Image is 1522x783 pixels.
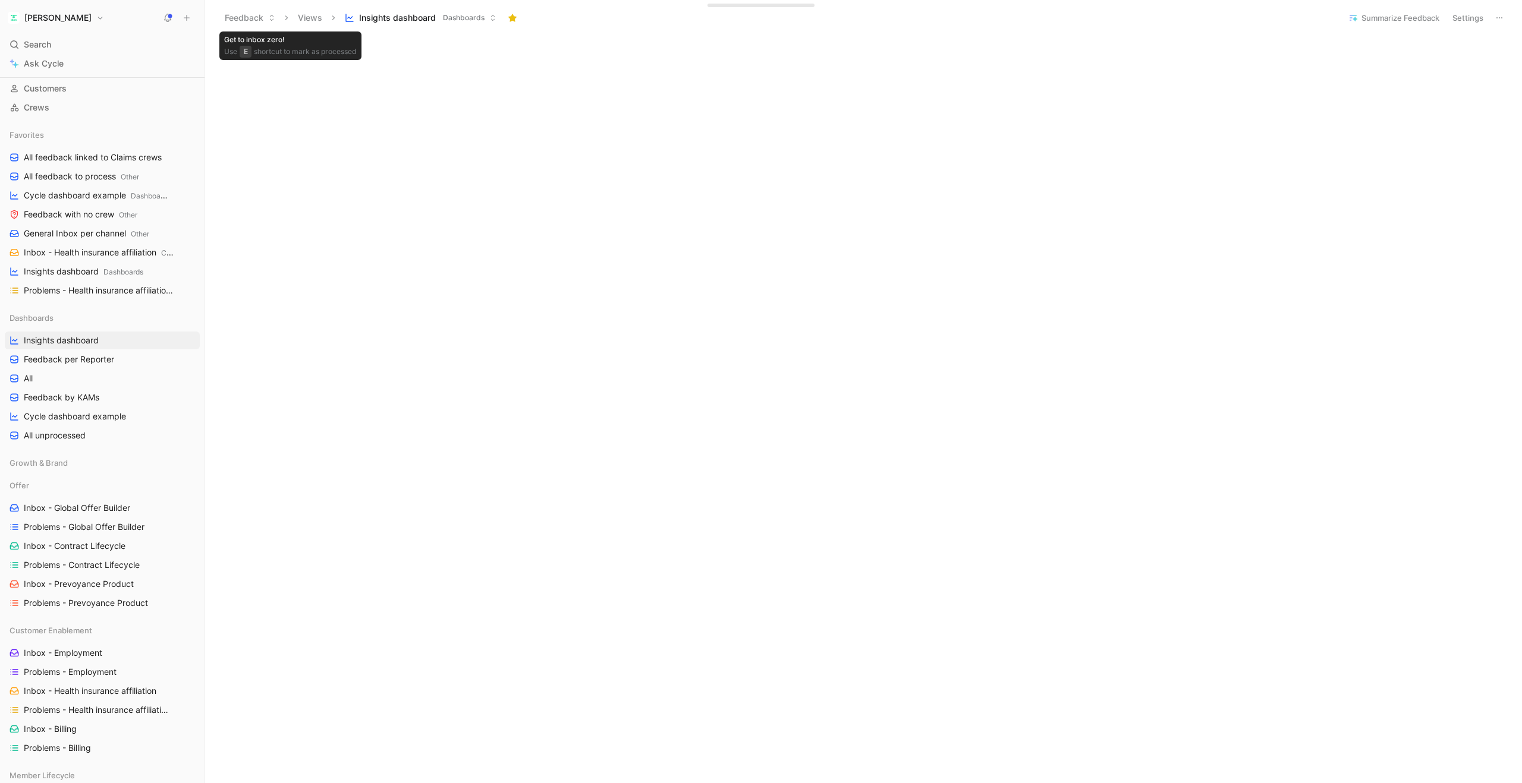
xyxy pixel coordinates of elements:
span: Other [131,229,149,238]
a: Inbox - Employment [5,644,200,662]
a: Insights dashboardDashboards [5,263,200,280]
span: Inbox - Health insurance affiliation [24,247,176,259]
div: DashboardsInsights dashboardFeedback per ReporterAllFeedback by KAMsCycle dashboard exampleAll un... [5,309,200,444]
span: Search [24,37,51,52]
span: Crews [24,102,49,113]
span: Inbox - Billing [24,723,77,735]
img: Alan [8,12,20,24]
div: OfferInbox - Global Offer BuilderProblems - Global Offer BuilderInbox - Contract LifecycleProblem... [5,476,200,612]
span: All [24,372,33,384]
div: Growth & Brand [5,454,200,472]
a: Insights dashboard [5,331,200,349]
a: Inbox - Billing [5,720,200,738]
span: Inbox - Global Offer Builder [24,502,130,514]
span: Problems - Health insurance affiliation [24,704,169,716]
a: Problems - Employment [5,663,200,681]
a: Inbox - Health insurance affiliationCustomer Enablement [5,244,200,261]
a: Ask Cycle [5,55,200,72]
span: Customer Enablement [10,624,92,636]
span: Feedback per Reporter [24,353,114,365]
a: Problems - Contract Lifecycle [5,556,200,574]
span: Dashboards [443,12,485,24]
a: Cycle dashboard exampleDashboards [5,187,200,204]
span: Other [121,172,139,181]
span: Problems - Health insurance affiliation [24,285,177,297]
a: Problems - Health insurance affiliationCustomer Enablement [5,282,200,299]
span: Cycle dashboard example [24,411,126,422]
h1: [PERSON_NAME] [24,12,92,23]
button: Views [293,9,328,27]
span: Offer [10,479,29,491]
a: Inbox - Contract Lifecycle [5,537,200,555]
a: Inbox - Global Offer Builder [5,499,200,517]
a: Feedback with no crewOther [5,206,200,223]
button: Insights dashboardDashboards [339,9,502,27]
div: E [240,46,251,58]
div: Use shortcut to mark as processed [224,46,357,58]
span: Insights dashboard [359,12,436,24]
div: Growth & Brand [5,454,200,475]
span: Inbox - Health insurance affiliation [24,685,156,697]
a: All feedback to processOther [5,168,200,185]
span: Ask Cycle [24,56,64,71]
button: Alan[PERSON_NAME] [5,10,107,26]
span: Dashboards [10,312,54,324]
span: Member Lifecycle [10,769,75,781]
a: Problems - Prevoyance Product [5,594,200,612]
button: Settings [1447,10,1489,26]
a: All feedback linked to Claims crews [5,149,200,166]
span: All feedback to process [24,171,139,183]
span: Customers [24,83,67,94]
div: Search [5,36,200,53]
span: Inbox - Prevoyance Product [24,578,134,590]
span: Other [119,210,137,219]
div: Favorites [5,126,200,144]
span: Problems - Billing [24,742,91,754]
span: Feedback with no crew [24,209,137,221]
button: Feedback [219,9,281,27]
div: Dashboards [5,309,200,327]
a: Problems - Global Offer Builder [5,518,200,536]
a: Feedback per Reporter [5,351,200,368]
span: Insights dashboard [24,334,99,346]
span: Insights dashboard [24,266,143,278]
a: Problems - Billing [5,739,200,757]
a: Feedback by KAMs [5,389,200,406]
div: Offer [5,476,200,494]
span: Problems - Global Offer Builder [24,521,144,533]
a: Crews [5,99,200,116]
span: Problems - Employment [24,666,117,678]
span: Customer Enablement [161,248,234,257]
a: Inbox - Health insurance affiliation [5,682,200,700]
span: Inbox - Employment [24,647,102,659]
span: Inbox - Contract Lifecycle [24,540,125,552]
span: Cycle dashboard example [24,190,169,202]
span: Favorites [10,129,44,141]
span: Feedback by KAMs [24,391,99,403]
span: All feedback linked to Claims crews [24,151,162,163]
span: Growth & Brand [10,457,68,469]
button: Summarize Feedback [1343,10,1445,26]
a: All [5,370,200,387]
a: Customers [5,80,200,97]
div: Get to inbox zero! [224,34,357,46]
span: General Inbox per channel [24,228,149,240]
div: Customer Enablement [5,621,200,639]
a: Cycle dashboard example [5,408,200,425]
a: General Inbox per channelOther [5,225,200,242]
span: Problems - Contract Lifecycle [24,559,140,571]
span: Dashboards [131,191,171,200]
a: Problems - Health insurance affiliation [5,701,200,719]
div: Customer EnablementInbox - EmploymentProblems - EmploymentInbox - Health insurance affiliationPro... [5,621,200,757]
span: Dashboards [103,267,143,276]
span: Problems - Prevoyance Product [24,597,148,609]
span: All unprocessed [24,430,86,441]
a: All unprocessed [5,427,200,444]
a: Inbox - Prevoyance Product [5,575,200,593]
span: Customer Enablement [175,286,249,295]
